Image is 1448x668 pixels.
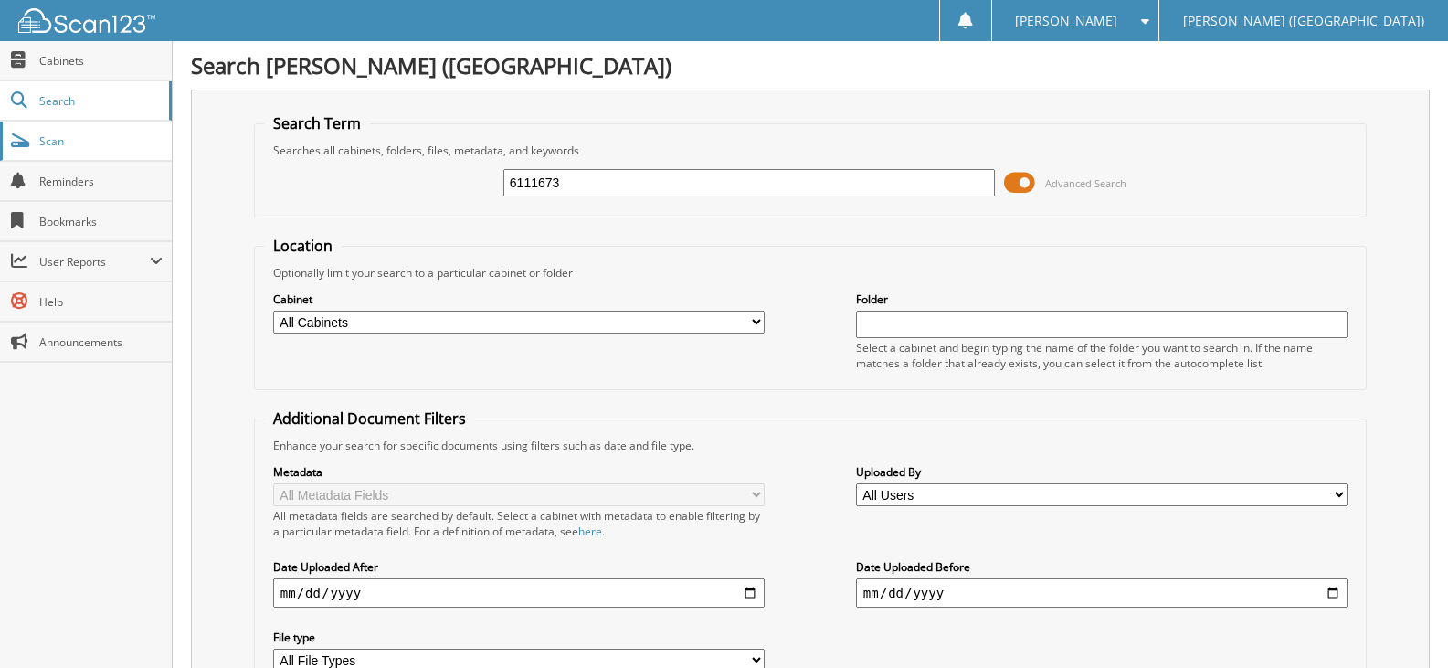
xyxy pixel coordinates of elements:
[1015,16,1117,27] span: [PERSON_NAME]
[273,464,765,480] label: Metadata
[856,292,1348,307] label: Folder
[273,508,765,539] div: All metadata fields are searched by default. Select a cabinet with metadata to enable filtering b...
[39,214,163,229] span: Bookmarks
[264,236,342,256] legend: Location
[856,340,1348,371] div: Select a cabinet and begin typing the name of the folder you want to search in. If the name match...
[264,113,370,133] legend: Search Term
[264,265,1357,281] div: Optionally limit your search to a particular cabinet or folder
[18,8,155,33] img: scan123-logo-white.svg
[264,143,1357,158] div: Searches all cabinets, folders, files, metadata, and keywords
[39,133,163,149] span: Scan
[39,334,163,350] span: Announcements
[273,578,765,608] input: start
[273,630,765,645] label: File type
[39,174,163,189] span: Reminders
[273,292,765,307] label: Cabinet
[578,524,602,539] a: here
[39,53,163,69] span: Cabinets
[264,408,475,429] legend: Additional Document Filters
[273,559,765,575] label: Date Uploaded After
[856,559,1348,575] label: Date Uploaded Before
[856,578,1348,608] input: end
[39,93,160,109] span: Search
[39,254,150,270] span: User Reports
[191,50,1430,80] h1: Search [PERSON_NAME] ([GEOGRAPHIC_DATA])
[1183,16,1424,27] span: [PERSON_NAME] ([GEOGRAPHIC_DATA])
[1045,176,1126,190] span: Advanced Search
[264,438,1357,453] div: Enhance your search for specific documents using filters such as date and file type.
[856,464,1348,480] label: Uploaded By
[39,294,163,310] span: Help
